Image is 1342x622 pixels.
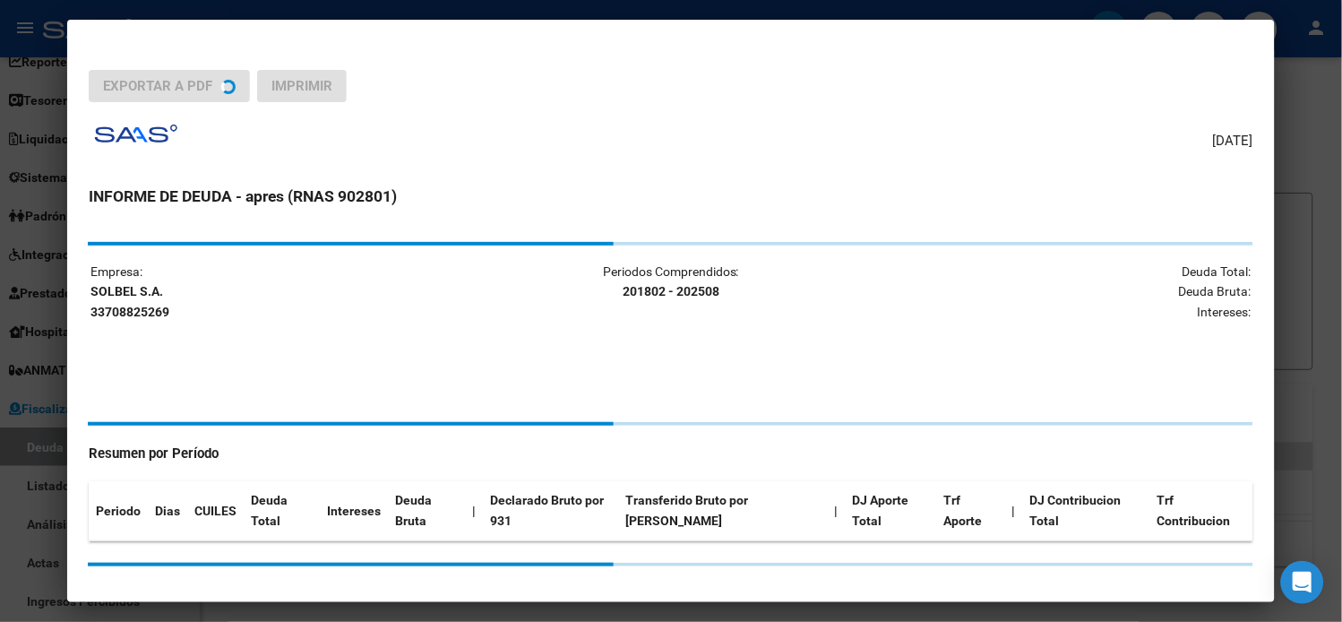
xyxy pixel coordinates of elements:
[90,262,477,323] p: Empresa:
[90,284,169,319] strong: SOLBEL S.A. 33708825269
[148,481,187,540] th: Dias
[623,284,719,298] strong: 201802 - 202508
[1005,481,1023,540] th: |
[103,78,212,94] span: Exportar a PDF
[187,481,244,540] th: CUILES
[1023,481,1150,540] th: DJ Contribucion Total
[89,481,148,540] th: Periodo
[845,481,937,540] th: DJ Aporte Total
[1281,561,1324,604] div: Open Intercom Messenger
[618,481,827,540] th: Transferido Bruto por [PERSON_NAME]
[388,481,466,540] th: Deuda Bruta
[89,70,250,102] button: Exportar a PDF
[257,70,347,102] button: Imprimir
[827,481,845,540] th: |
[89,444,1253,464] h4: Resumen por Período
[478,262,865,303] p: Periodos Comprendidos:
[271,78,332,94] span: Imprimir
[1150,481,1253,540] th: Trf Contribucion
[244,481,320,540] th: Deuda Total
[89,185,1253,208] h3: INFORME DE DEUDA - apres (RNAS 902801)
[320,481,388,540] th: Intereses
[865,262,1252,323] p: Deuda Total: Deuda Bruta: Intereses:
[937,481,1005,540] th: Trf Aporte
[466,481,484,540] th: |
[484,481,618,540] th: Declarado Bruto por 931
[1213,131,1253,151] span: [DATE]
